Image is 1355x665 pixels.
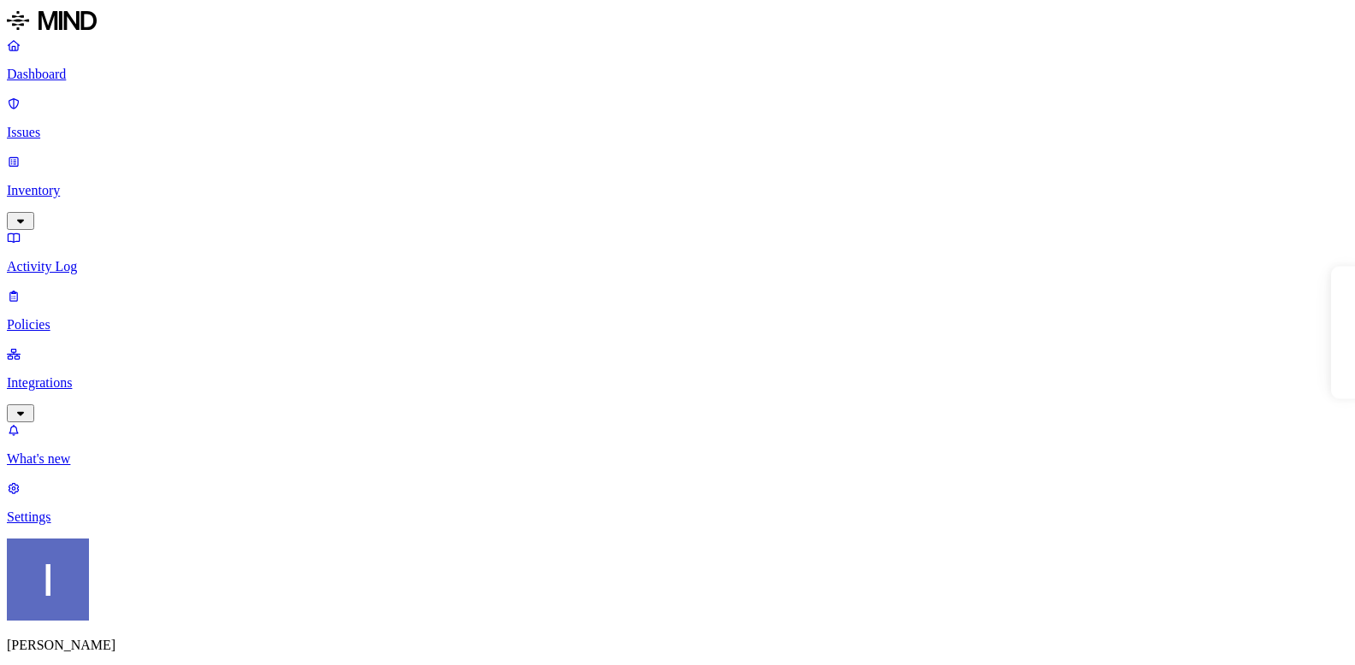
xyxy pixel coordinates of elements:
a: Settings [7,480,1348,525]
p: Dashboard [7,67,1348,82]
a: MIND [7,7,1348,38]
p: What's new [7,451,1348,467]
a: Policies [7,288,1348,332]
p: Settings [7,509,1348,525]
p: Inventory [7,183,1348,198]
a: Issues [7,96,1348,140]
a: Activity Log [7,230,1348,274]
p: Policies [7,317,1348,332]
a: What's new [7,422,1348,467]
p: Activity Log [7,259,1348,274]
p: Issues [7,125,1348,140]
a: Integrations [7,346,1348,420]
img: MIND [7,7,97,34]
a: Inventory [7,154,1348,227]
a: Dashboard [7,38,1348,82]
p: Integrations [7,375,1348,391]
img: Itai Schwartz [7,538,89,621]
